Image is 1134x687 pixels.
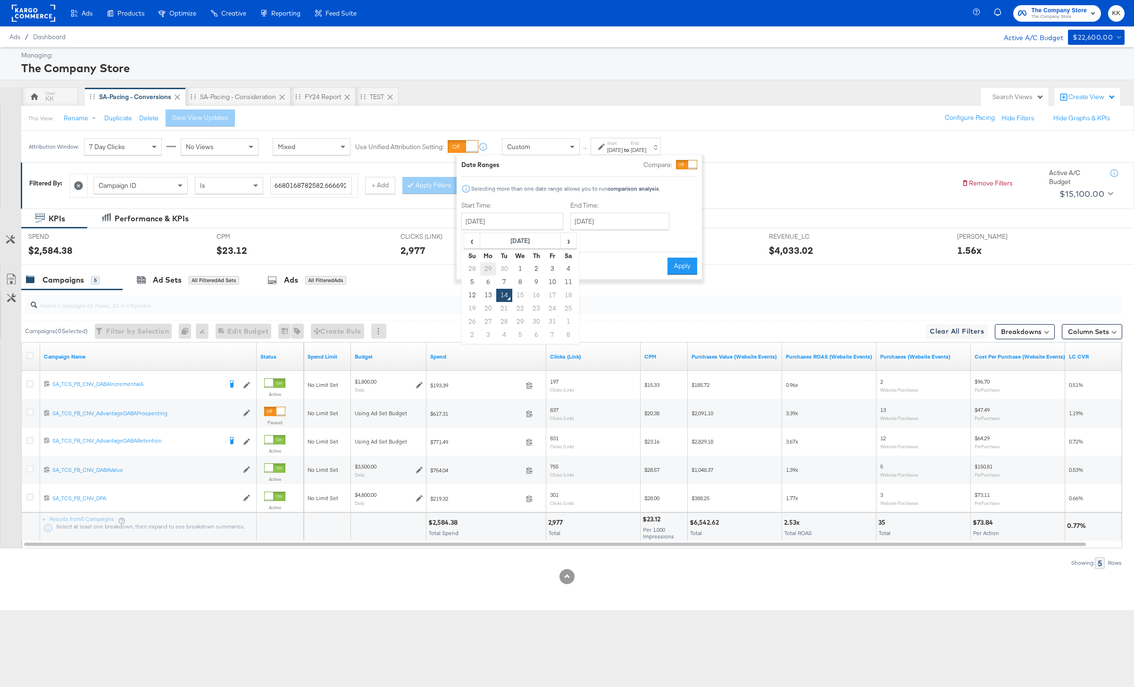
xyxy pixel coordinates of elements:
[295,94,300,99] div: Drag to reorder tab
[880,353,967,360] a: The number of times a purchase was made tracked by your Custom Audience pixel on your website aft...
[973,518,996,527] div: $73.84
[512,289,528,302] td: 15
[560,276,576,289] td: 11
[430,382,522,389] span: $193.39
[880,500,918,506] sub: Website Purchases
[308,381,338,388] span: No Limit Set
[975,378,990,385] span: $96.70
[217,243,247,257] div: $23.12
[1056,186,1115,201] button: $15,100.00
[1069,438,1083,445] span: 0.72%
[355,472,365,478] sub: Daily
[692,353,778,360] a: The total value of the purchase actions tracked by your Custom Audience pixel on your website aft...
[370,92,384,101] div: TEST
[992,92,1044,101] div: Search Views
[52,380,222,390] a: SA_TCS_FB_CNV_DABAIncrementalA
[464,289,480,302] td: 12
[644,381,659,388] span: $15.33
[496,276,512,289] td: 7
[507,142,530,151] span: Custom
[217,232,287,241] span: CPM
[550,387,574,393] sub: Clicks (Link)
[1069,466,1083,473] span: 0.53%
[550,415,574,421] sub: Clicks (Link)
[153,275,182,285] div: Ad Sets
[550,463,559,470] span: 755
[550,444,574,449] sub: Clicks (Link)
[926,324,988,339] button: Clear All Filters
[29,179,62,188] div: Filtered By:
[512,302,528,315] td: 22
[975,463,992,470] span: $150.81
[528,315,544,328] td: 30
[642,515,663,524] div: $23.12
[52,466,238,474] a: SA_TCS_FB_CNV_DABAValue
[560,315,576,328] td: 1
[692,438,713,445] span: $2,829.18
[1095,557,1105,569] div: 5
[1069,410,1083,417] span: 1.19%
[528,262,544,276] td: 2
[644,353,684,360] a: The average cost you've paid to have 1,000 impressions of your ad.
[631,140,646,146] label: End:
[879,529,891,536] span: Total
[560,262,576,276] td: 4
[550,378,559,385] span: 197
[89,142,125,151] span: 7 Day Clicks
[692,381,709,388] span: $185.72
[1013,5,1101,22] button: The Company StoreThe Company Store
[52,494,238,502] div: SA_TCS_FB_CNV_DPA
[550,491,559,498] span: 301
[975,353,1065,360] a: The average cost for each purchase tracked by your Custom Audience pixel on your website after pe...
[264,476,285,482] label: Active
[1108,560,1122,566] div: Rows
[90,94,95,99] div: Drag to reorder tab
[544,302,560,315] td: 24
[308,438,338,445] span: No Limit Set
[690,518,722,527] div: $6,542.62
[57,110,106,127] button: Rename
[480,328,496,342] td: 3
[1112,8,1121,19] span: KK
[305,276,346,285] div: All Filtered Ads
[550,472,574,478] sub: Clicks (Link)
[91,276,100,285] div: 5
[28,243,73,257] div: $2,584.38
[480,233,561,249] th: [DATE]
[355,353,423,360] a: The maximum amount you're willing to spend on your ads, on average each day or over the lifetime ...
[550,353,637,360] a: The number of clicks on links appearing on your ad or Page that direct people to your sites off F...
[643,160,672,169] label: Compare:
[880,378,883,385] span: 2
[179,324,196,339] div: 0
[607,146,623,154] div: [DATE]
[37,292,1020,310] input: Search Campaigns by Name, ID or Objective
[430,353,542,360] a: The total amount spent to date.
[550,435,559,442] span: 831
[464,262,480,276] td: 28
[325,9,357,17] span: Feed Suite
[284,275,298,285] div: Ads
[548,518,566,527] div: 2,977
[786,438,798,445] span: 3.67x
[430,495,522,502] span: $219.32
[1031,6,1087,16] span: The Company Store
[544,328,560,342] td: 7
[1073,32,1113,43] div: $22,600.00
[644,494,659,502] span: $28.00
[365,177,395,194] button: + Add
[607,140,623,146] label: Start:
[512,315,528,328] td: 29
[560,249,576,262] th: Sa
[692,466,713,473] span: $1,048.37
[692,494,709,502] span: $388.25
[461,201,563,210] label: Start Time:
[33,33,66,41] a: Dashboard
[957,232,1028,241] span: [PERSON_NAME]
[461,160,500,169] div: Date Ranges
[975,406,990,413] span: $47.49
[544,262,560,276] td: 3
[1068,30,1125,45] button: $22,600.00
[355,438,423,445] div: Using Ad Set Budget
[975,415,1000,421] sub: Per Purchase
[44,353,253,360] a: Your campaign name.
